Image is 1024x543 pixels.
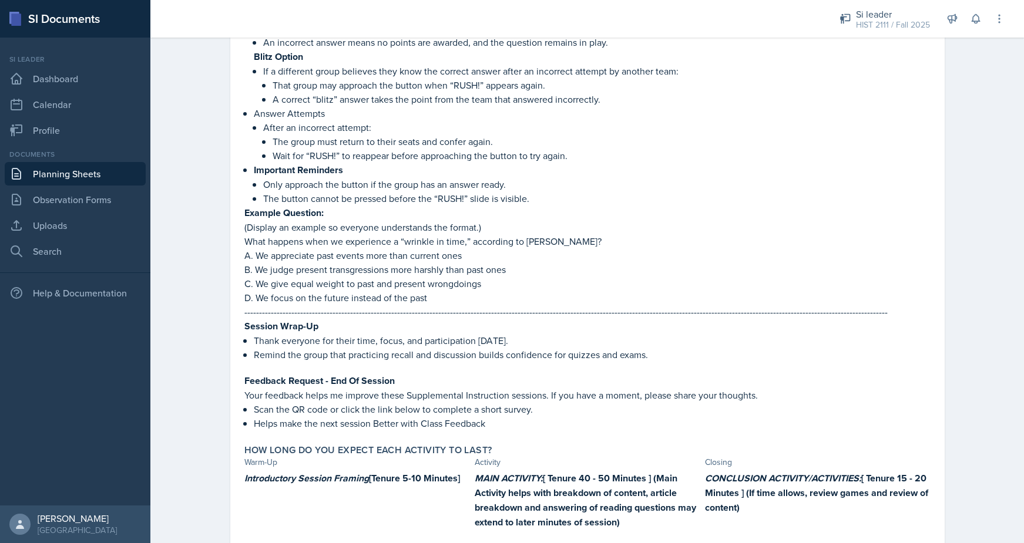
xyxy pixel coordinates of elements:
[5,188,146,211] a: Observation Forms
[5,214,146,237] a: Uploads
[244,456,470,468] div: Warm-Up
[856,7,930,21] div: Si leader
[244,206,324,220] strong: Example Question:
[5,93,146,116] a: Calendar
[244,276,931,291] p: C. We give equal weight to past and present wrongdoings
[5,162,146,186] a: Planning Sheets
[5,240,146,263] a: Search
[263,35,931,49] p: An incorrect answer means no points are awarded, and the question remains in play.
[273,78,931,92] p: That group may approach the button when “RUSH!” appears again.
[263,177,931,191] p: Only approach the button if the group has an answer ready.
[254,402,931,416] p: Scan the QR code or click the link below to complete a short survey.
[244,319,318,333] strong: Session Wrap-Up
[273,134,931,149] p: The group must return to their seats and confer again.
[5,67,146,90] a: Dashboard
[263,64,931,78] p: If a different group believes they know the correct answer after an incorrect attempt by another ...
[705,456,931,468] div: Closing
[254,348,931,362] p: Remind the group that practicing recall and discussion builds confidence for quizzes and exams.
[856,19,930,31] div: HIST 2111 / Fall 2025
[705,471,861,485] em: CONCLUSION ACTIVITY/ACTIVITIES:
[244,471,460,485] strong: [Tenure 5-10 Minutes]
[705,471,928,514] strong: [ Tenure 15 - 20 Minutes ] (If time allows, review games and review of content)
[475,456,700,468] div: Activity
[244,234,931,248] p: What happens when we experience a “wrinkle in time,” according to [PERSON_NAME]?
[5,119,146,142] a: Profile
[263,120,931,134] p: After an incorrect attempt:
[244,262,931,276] p: B. We judge present transgressions more harshly than past ones
[475,471,543,485] em: MAIN ACTIVITY:
[5,149,146,160] div: Documents
[244,220,931,234] p: (Display an example so everyone understands the format.)
[254,106,931,120] p: Answer Attempts
[254,50,303,63] strong: Blitz Option
[244,471,369,485] em: Introductory Session Framing
[38,524,117,536] div: [GEOGRAPHIC_DATA]
[475,471,696,529] strong: [ Tenure 40 - 50 Minutes ] (Main Activity helps with breakdown of content, article breakdown and ...
[244,388,931,402] p: Your feedback helps me improve these Supplemental Instruction sessions. If you have a moment, ple...
[244,305,931,319] p: -------------------------------------------------------------------------------------------------...
[5,54,146,65] div: Si leader
[273,92,931,106] p: A correct “blitz” answer takes the point from the team that answered incorrectly.
[244,291,931,305] p: D. We focus on the future instead of the past
[38,512,117,524] div: [PERSON_NAME]
[254,416,931,430] p: Helps make the next session Better with Class Feedback
[263,191,931,205] p: The button cannot be pressed before the “RUSH!” slide is visible.
[244,248,931,262] p: A. We appreciate past events more than current ones
[273,149,931,163] p: Wait for “RUSH!” to reappear before approaching the button to try again.
[244,444,492,456] label: How long do you expect each activity to last?
[254,333,931,348] p: Thank everyone for their time, focus, and participation [DATE].
[244,374,395,387] strong: Feedback Request - End Of Session
[254,163,343,177] strong: Important Reminders
[5,281,146,305] div: Help & Documentation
